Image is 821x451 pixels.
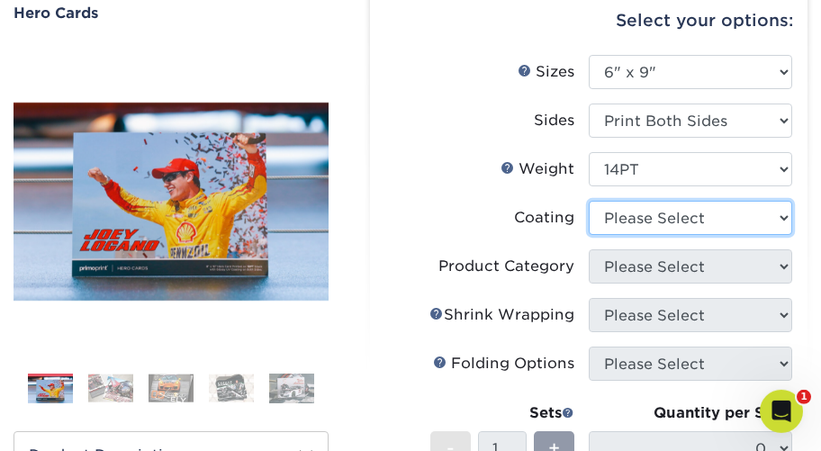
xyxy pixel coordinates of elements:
img: Hero Cards 05 [269,373,314,404]
div: Quantity per Set [589,402,792,424]
div: Folding Options [433,353,574,374]
div: Weight [501,158,574,180]
img: Hero Cards 02 [88,374,133,402]
img: Hero Cards 04 [209,374,254,402]
div: Sides [534,110,574,131]
div: Shrink Wrapping [429,304,574,326]
a: Hero Cards [14,5,329,22]
img: Hero Cards 01 [14,103,329,301]
img: Hero Cards 01 [28,375,73,403]
div: Product Category [438,256,574,277]
div: Coating [514,207,574,229]
div: Sizes [518,61,574,83]
span: 1 [797,390,811,404]
img: Hero Cards 03 [149,374,194,402]
div: Sets [430,402,574,424]
iframe: Intercom live chat [760,390,803,433]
